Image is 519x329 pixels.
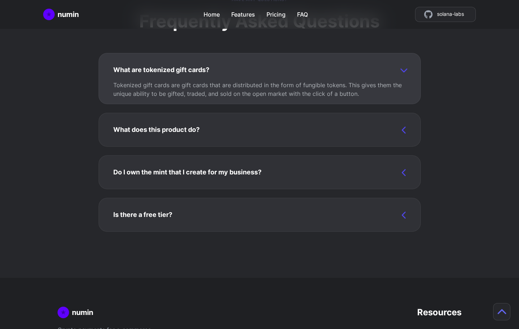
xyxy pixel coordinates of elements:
[113,167,261,177] h3: Do I own the mint that I create for my business?
[113,65,209,75] h3: What are tokenized gift cards?
[72,307,93,317] div: numin
[99,13,421,30] h2: Frequently Asked Questions
[231,7,255,19] a: Features
[113,125,200,135] h3: What does this product do?
[415,7,476,22] a: source code
[113,220,406,226] p: Yes! It's completely free to add a payment gateway to your store. However, please note that there...
[43,9,79,20] a: Home
[113,135,370,141] p: This product simplifies the process of accepting crypto payments on your e-commerce store.
[113,75,406,98] p: Tokenized gift cards are gift cards that are distributed in the form of fungible tokens. This giv...
[113,210,172,220] h3: Is there a free tier?
[417,307,461,318] h3: Resources
[297,7,308,19] a: FAQ
[113,177,399,183] p: Yes. You retain full authority over the ability to mint new tokens and all other actions related ...
[267,7,286,19] a: Pricing
[493,303,510,320] button: Scroll to top
[437,10,464,19] span: solana-labs
[58,9,79,19] div: numin
[204,7,220,19] a: Home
